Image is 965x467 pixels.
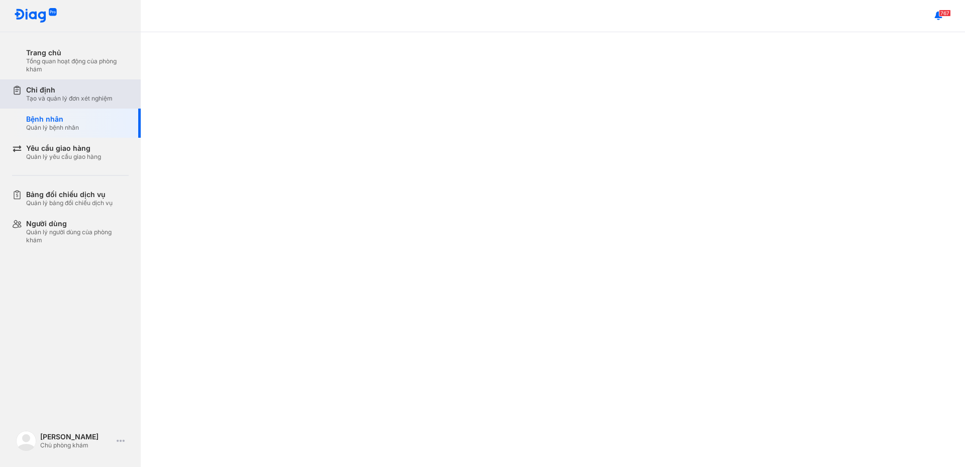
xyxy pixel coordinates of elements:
div: Chỉ định [26,85,113,95]
span: 767 [939,10,951,17]
div: Tạo và quản lý đơn xét nghiệm [26,95,113,103]
div: Quản lý người dùng của phòng khám [26,228,129,244]
div: Tổng quan hoạt động của phòng khám [26,57,129,73]
div: Quản lý yêu cầu giao hàng [26,153,101,161]
div: [PERSON_NAME] [40,432,113,441]
div: Yêu cầu giao hàng [26,144,101,153]
div: Người dùng [26,219,129,228]
div: Bảng đối chiếu dịch vụ [26,190,113,199]
img: logo [16,431,36,451]
div: Quản lý bảng đối chiếu dịch vụ [26,199,113,207]
div: Chủ phòng khám [40,441,113,449]
div: Bệnh nhân [26,115,79,124]
div: Trang chủ [26,48,129,57]
img: logo [14,8,57,24]
div: Quản lý bệnh nhân [26,124,79,132]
